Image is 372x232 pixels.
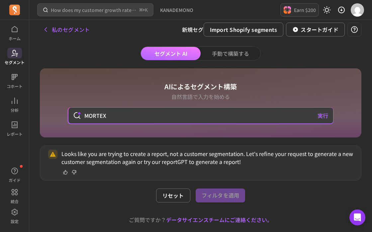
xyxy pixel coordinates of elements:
button: データサイエンスチームにご連絡ください。 [166,216,272,224]
p: ご質問ですか？ [40,216,361,224]
span: + [139,6,148,14]
button: 実行 [315,109,331,122]
p: 新規セグメント [182,26,219,34]
p: セグメント [5,60,25,65]
button: Earn $200 [280,3,319,17]
div: Open Intercom Messenger [349,209,365,225]
p: How does my customer growth rate compare to similar stores? [51,7,137,13]
p: ガイド [9,178,21,183]
button: フィルタを適用 [196,189,245,202]
kbd: ⌘ [139,6,143,14]
button: 手動で構築する [201,47,260,60]
p: スタートガイド [301,26,338,34]
p: Earn $200 [294,7,316,13]
p: 設定 [11,219,19,224]
input: あらかじめ構築されたセグメントから検索したり、「こんな顧客」から始まる独自のセグメントを作成することもできます。 [79,108,323,123]
button: ガイド [7,164,22,184]
button: スタートガイド [286,23,345,37]
p: 分析 [11,108,19,113]
kbd: K [145,8,148,13]
p: コホート [7,84,23,89]
h1: AIによるセグメント構築 [164,82,237,91]
button: How does my customer growth rate compare to similar stores?⌘+K [37,3,153,16]
button: Import Shopify segments [204,23,284,37]
p: レポート [7,131,23,137]
button: リセット [156,189,190,202]
button: KANADEMONO [156,4,197,16]
button: Toggle dark mode [320,3,333,17]
img: avatar [351,3,364,17]
p: 統合 [11,199,19,204]
p: ホーム [9,36,21,41]
p: 自然言語で入力を始める [164,93,237,101]
button: 私のセグメント [40,23,93,36]
span: KANADEMONO [160,7,193,13]
button: セグメント AI [141,47,201,60]
p: Looks like you are trying to create a report, not a customer segmentation. Let's refine your requ... [61,150,353,166]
